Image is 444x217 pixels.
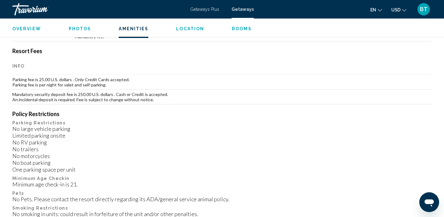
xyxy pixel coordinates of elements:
span: USD [391,7,401,12]
p: Smoking Restrictions [12,206,432,211]
button: Change language [370,5,382,14]
a: Getaways [232,7,254,12]
div: No Pets. Please contact the resort directly regarding its ADA/general service animal policy. [12,196,432,202]
td: Mandatory security deposit fee is 250.00 U.S. dollars . Cash or Credit is accepted. An incidental... [12,90,432,104]
td: Parking fee is 25.00 U.S. dollars . Only Credit Cards accepted. Parking fee is per night for vale... [12,75,432,90]
p: Pets [12,191,432,196]
div: No large vehicle parking Limited parking onsite No RV parking No trailers No motorcycles No boat ... [12,125,432,173]
button: Rooms [232,26,252,31]
button: User Menu [416,3,432,16]
h4: Policy Restrictions [12,111,432,117]
button: Location [176,26,204,31]
span: BT [420,6,428,12]
iframe: Button to launch messaging window [419,192,439,212]
a: Getaways Plus [190,7,219,12]
th: Info [12,57,432,75]
button: Change currency [391,5,406,14]
button: Photos [69,26,91,31]
span: en [370,7,376,12]
button: Amenities [119,26,148,31]
div: Minimum age check-in is 21. [12,181,432,188]
p: Minimum Age Checkin [12,176,432,181]
button: Overview [12,26,41,31]
p: Parking Restrictions [12,120,432,125]
h4: Resort Fees [12,48,432,54]
a: Travorium [12,3,184,15]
